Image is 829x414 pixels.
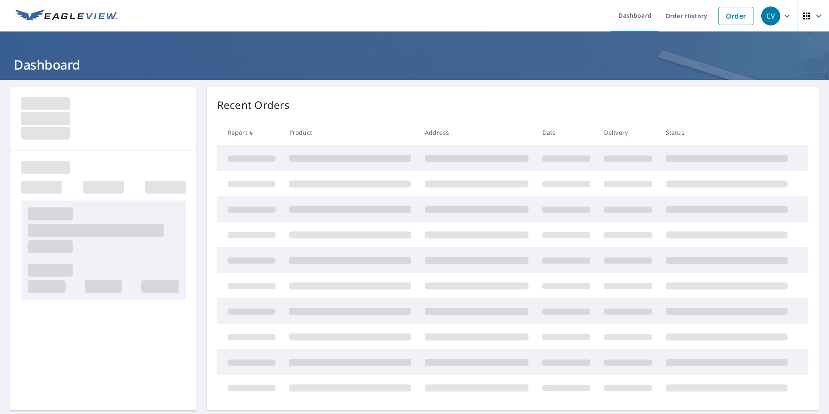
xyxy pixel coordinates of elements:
p: Recent Orders [217,97,290,113]
h1: Dashboard [10,56,819,73]
th: Address [418,120,535,145]
th: Product [282,120,418,145]
img: EV Logo [16,10,117,22]
th: Status [659,120,794,145]
th: Report # [217,120,282,145]
th: Date [535,120,597,145]
th: Delivery [597,120,659,145]
div: CV [761,6,780,25]
a: Order [718,7,753,25]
